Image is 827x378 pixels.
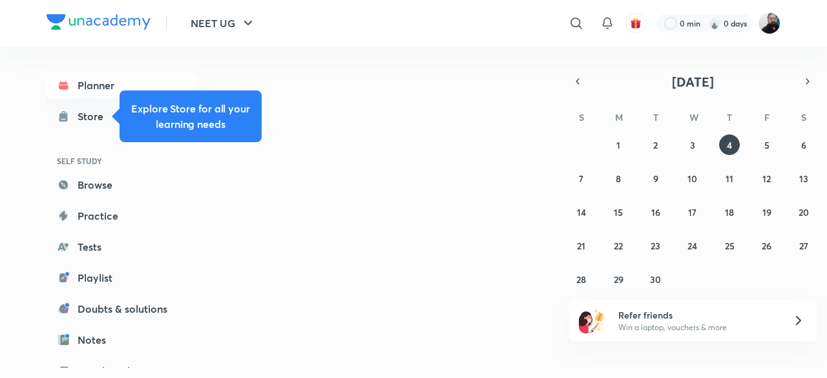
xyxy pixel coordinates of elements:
abbr: September 4, 2025 [727,139,732,151]
button: September 17, 2025 [682,202,703,222]
abbr: September 21, 2025 [577,240,585,252]
abbr: September 8, 2025 [616,173,621,185]
button: September 23, 2025 [645,235,666,256]
abbr: September 23, 2025 [651,240,660,252]
button: September 5, 2025 [757,134,777,155]
button: NEET UG [183,10,264,36]
abbr: Tuesday [653,111,658,123]
a: Planner [47,72,196,98]
span: [DATE] [672,73,714,90]
abbr: Friday [764,111,769,123]
a: Tests [47,234,196,260]
button: September 25, 2025 [719,235,740,256]
abbr: Sunday [579,111,584,123]
abbr: September 13, 2025 [799,173,808,185]
button: September 1, 2025 [608,134,629,155]
button: avatar [625,13,646,34]
abbr: September 11, 2025 [726,173,733,185]
abbr: September 18, 2025 [725,206,734,218]
abbr: September 6, 2025 [801,139,806,151]
button: September 19, 2025 [757,202,777,222]
button: September 12, 2025 [757,168,777,189]
button: September 4, 2025 [719,134,740,155]
abbr: September 30, 2025 [650,273,661,286]
img: avatar [630,17,642,29]
abbr: September 29, 2025 [614,273,623,286]
button: September 27, 2025 [793,235,814,256]
abbr: September 26, 2025 [762,240,771,252]
button: September 28, 2025 [571,269,592,289]
img: streak [708,17,721,30]
abbr: September 16, 2025 [651,206,660,218]
abbr: September 19, 2025 [762,206,771,218]
a: Company Logo [47,14,151,33]
abbr: September 15, 2025 [614,206,623,218]
a: Practice [47,203,196,229]
button: September 24, 2025 [682,235,703,256]
abbr: September 17, 2025 [688,206,696,218]
button: September 10, 2025 [682,168,703,189]
abbr: September 5, 2025 [764,139,769,151]
abbr: Saturday [801,111,806,123]
abbr: September 24, 2025 [687,240,697,252]
a: Store [47,103,196,129]
abbr: September 27, 2025 [799,240,808,252]
abbr: September 7, 2025 [579,173,583,185]
abbr: September 14, 2025 [577,206,586,218]
abbr: September 9, 2025 [653,173,658,185]
button: September 3, 2025 [682,134,703,155]
a: Playlist [47,265,196,291]
a: Notes [47,327,196,353]
button: September 11, 2025 [719,168,740,189]
abbr: September 1, 2025 [616,139,620,151]
abbr: Thursday [727,111,732,123]
abbr: Wednesday [689,111,698,123]
button: September 29, 2025 [608,269,629,289]
button: September 14, 2025 [571,202,592,222]
h6: SELF STUDY [47,150,196,172]
button: September 6, 2025 [793,134,814,155]
button: September 22, 2025 [608,235,629,256]
button: [DATE] [587,72,799,90]
h6: Refer friends [618,308,777,322]
button: September 2, 2025 [645,134,666,155]
button: September 7, 2025 [571,168,592,189]
div: Store [78,109,111,124]
abbr: September 22, 2025 [614,240,623,252]
a: Browse [47,172,196,198]
abbr: September 10, 2025 [687,173,697,185]
abbr: September 2, 2025 [653,139,658,151]
button: September 15, 2025 [608,202,629,222]
button: September 21, 2025 [571,235,592,256]
img: Sumit Kumar Agrawal [759,12,780,34]
abbr: September 3, 2025 [690,139,695,151]
button: September 16, 2025 [645,202,666,222]
button: September 9, 2025 [645,168,666,189]
a: Doubts & solutions [47,296,196,322]
p: Win a laptop, vouchers & more [618,322,777,333]
abbr: September 20, 2025 [799,206,809,218]
h5: Explore Store for all your learning needs [130,101,251,132]
img: referral [579,308,605,333]
img: Company Logo [47,14,151,30]
abbr: September 25, 2025 [725,240,735,252]
button: September 30, 2025 [645,269,666,289]
abbr: September 12, 2025 [762,173,771,185]
abbr: Monday [615,111,623,123]
abbr: September 28, 2025 [576,273,586,286]
button: September 18, 2025 [719,202,740,222]
button: September 13, 2025 [793,168,814,189]
button: September 20, 2025 [793,202,814,222]
button: September 8, 2025 [608,168,629,189]
button: September 26, 2025 [757,235,777,256]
